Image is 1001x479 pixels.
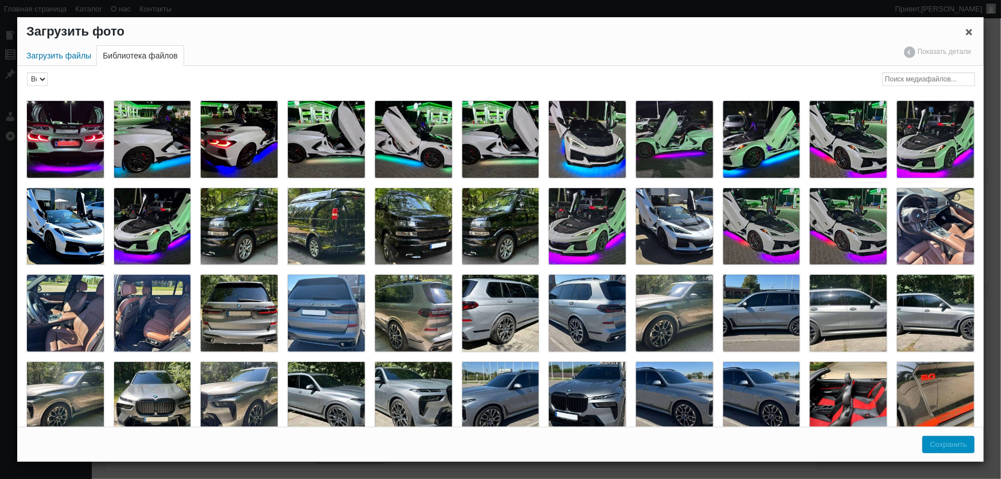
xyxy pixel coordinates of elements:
li: Chevrolet-Corvette-кабриолет-на-прокат-аренда-кабриолет-для-съемки-фотосессии-шевроле-корвет-в-ки... [370,96,457,183]
button: Сохранить [922,436,975,453]
li: Chevrolet Express аренда, прокат шевроле експре микроавтобус вип класс для трансфера в европу 01 [457,183,544,270]
li: Аренда BMW X7 с водителем на свадьбу трансфер, съемки, прокат х7, аренда внедорожника х7 с водите... [283,357,370,444]
li: Аренда BMW X7 с водителем на свадьбу трансфер, съемки, прокат х7, аренда внедорожника х7 с водите... [892,183,979,270]
li: Chevrolet-Corvette-кабриолет-на-прокат-аренда-кабриолет-для-съемки-фотосессии-шевроле-корвет-в-ки... [109,96,196,183]
li: Аренда BMW X7 с водителем на свадьбу трансфер, съемки, прокат х7, аренда внедорожника х7 с водите... [631,270,718,357]
span: Показать детали [904,46,971,58]
li: Chevrolet-Corvette-кабриолет-на-прокат-аренда-кабриолет-для-съемки-фотосессии-шевроле-корвет-в-ки... [544,96,631,183]
li: Аренда BMW X7 с водителем на свадьбу трансфер, съемки, прокат х7, аренда внедорожника х7 с водите... [109,357,196,444]
li: Аренда BMW X7 с водителем на свадьбу трансфер, съемки, прокат х7, аренда внедорожника х7 с водите... [805,270,892,357]
li: Chevrolet-Corvette-кабриолет-на-прокат-аренда-кабриолет-для-съемки-фотосессии-шевроле-корвет-в-ки... [109,183,196,270]
li: Ford Mustang GT Shelby прокат без водителя на сутки на свадьбу съемки фотосесиию аренда кабриолет... [805,357,892,444]
li: Аренда BMW X7 с водителем на свадьбу трансфер, съемки, прокат х7, аренда внедорожника х7 с водите... [718,270,805,357]
a: Показать детали [898,46,977,57]
strong: Цена — 2000 грн/ч+1 час подача [6,40,140,49]
a: Загрузить файлы [21,46,97,66]
li: Аренда BMW X7 с водителем на свадьбу трансфер, съемки, прокат х7, аренда внедорожника х7 с водите... [892,270,979,357]
h1: Загрузить фото [17,17,984,46]
li: Chevrolet-Corvette-кабриолет-на-прокат-аренда-кабриолет-для-съемки-фотосессии-шевроле-корвет-в-ки... [892,96,979,183]
strong: 3 [85,63,90,72]
li: Аренда BMW X7 с водителем на свадьбу трансфер, съемки, прокат х7, аренда внедорожника х7 с водите... [196,357,283,444]
li: Аренда BMW X7 с водителем на свадьбу трансфер, съемки, прокат х7, аренда внедорожника х7 с водите... [22,270,109,357]
li: Chevrolet-Corvette-кабриолет-на-прокат-аренда-кабриолет-для-съемки-фотосессии-шевроле-корвет-в-ки... [196,96,283,183]
li: Аренда BMW X7 с водителем на свадьбу трансфер, съемки, прокат х7, аренда внедорожника х7 с водите... [631,357,718,444]
li: Аренда BMW X7 с водителем на свадьбу трансфер, съемки, прокат х7, аренда внедорожника х7 с водите... [370,357,457,444]
input: Поиск медиафайлов... [882,72,975,86]
p: Цвет — белый, двигатель — 3.0 бензин, коробка передач — автоматическая, 2020 год выпуска [6,15,691,29]
li: Chevrolet Corvette кабриолет на прокат, аренда кабриолет для съемки фотосессии шевроле корвет в к... [631,183,718,270]
li: Chevrolet-Corvette-кабриолет-на-прокат-аренда-кабриолет-для-съемки-фотосессии-шевроле-корвет-в-ки... [22,96,109,183]
li: Chevrolet-Corvette-кабриолет-на-прокат-аренда-кабриолет-для-съемки-фотосессии-шевроле-корвет-в-ки... [718,96,805,183]
li: Аренда BMW X7 с водителем на свадьбу трансфер, съемки, прокат х7, аренда внедорожника х7 с водите... [109,270,196,357]
li: Chevrolet Corvette кабриолет на прокат, аренда кабриолет для съемки фотосессии шевроле корвет в к... [544,183,631,270]
strong: 8000 грн [172,63,207,72]
li: Chevrolet Corvette кабриолет на прокат, аренда кабриолет для съемки фотосессии шевроле корвет в к... [805,183,892,270]
li: Аренда BMW X7 с водителем на свадьбу трансфер, съемки, прокат х7, аренда внедорожника х7 с водите... [196,270,283,357]
li: Аренда BMW X7 с водителем на свадьбу трансфер, съемки, прокат х7, аренда внедорожника х7 с водите... [544,357,631,444]
li: Ford Mustang GT Shelby прокат без водителя на сутки на свадьбу съемки фотосесиию аренда кабриолет... [892,357,979,444]
li: Chevrolet Express аренда, прокат шевроле експре микроавтобус вип класс для трансфера в европу 01 [196,183,283,270]
li: Аренда BMW X7 с водителем на свадьбу трансфер, съемки, прокат х7, аренда внедорожника х7 с водите... [457,270,544,357]
li: Chevrolet Express аренда, прокат шевроле експре микроавтобус вип класс для трансфера в европу 03 (1) [283,183,370,270]
li: Аренда BMW X7 с водителем на свадьбу трансфер, съемки, прокат х7, аренда внедорожника х7 с водите... [370,270,457,357]
li: Chevrolet-Corvette-кабриолет-на-прокат-аренда-кабриолет-для-съемки-фотосессии-шевроле-корвет-в-ки... [283,96,370,183]
li: Chevrolet-Corvette-кабриолет-на-прокат-аренда-кабриолет-для-съемки-фотосессии-шевроле-корвет-в-ки... [22,183,109,270]
li: Chevrolet Express аренда, прокат шевроле експре микроавтобус вип класс для трансфера в европу 03 (2) [370,183,457,270]
a: Библиотека файлов [96,45,184,66]
li: Chevrolet-Corvette-кабриолет-на-прокат-аренда-кабриолет-для-съемки-фотосессии-шевроле-корвет-в-ки... [631,96,718,183]
p: Минимальный заказ часа+1 час подача — [6,61,691,75]
li: Аренда BMW X7 с водителем на свадьбу трансфер, съемки, прокат х7, аренда внедорожника х7 с водите... [544,270,631,357]
li: Аренда BMW X7 с водителем на свадьбу трансфер, съемки, прокат х7, аренда внедорожника х7 с водите... [22,357,109,444]
li: Аренда BMW X7 с водителем на свадьбу трансфер, съемки, прокат х7, аренда внедорожника х7 с водите... [457,357,544,444]
li: Аренда BMW X7 с водителем на свадьбу трансфер, съемки, прокат х7, аренда внедорожника х7 с водите... [283,270,370,357]
li: Chevrolet-Corvette-кабриолет-на-прокат-аренда-кабриолет-для-съемки-фотосессии-шевроле-корвет-в-ки... [805,96,892,183]
li: Аренда BMW X7 с водителем на свадьбу трансфер, съемки, прокат х7, аренда внедорожника х7 с водите... [718,357,805,444]
p: данное авто можно взять без водителя — 1-3 суток — 499 у.е. сутки, 4-14 суток — 399 у.е. 15-25 су... [6,84,691,98]
li: Chevrolet Corvette кабриолет на прокат, аренда кабриолет для съемки фотосессии шевроле корвет в к... [718,183,805,270]
li: Chevrolet-Corvette-кабриолет-на-прокат-аренда-кабриолет-для-съемки-фотосессии-шевроле-корвет-в-ки... [457,96,544,183]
